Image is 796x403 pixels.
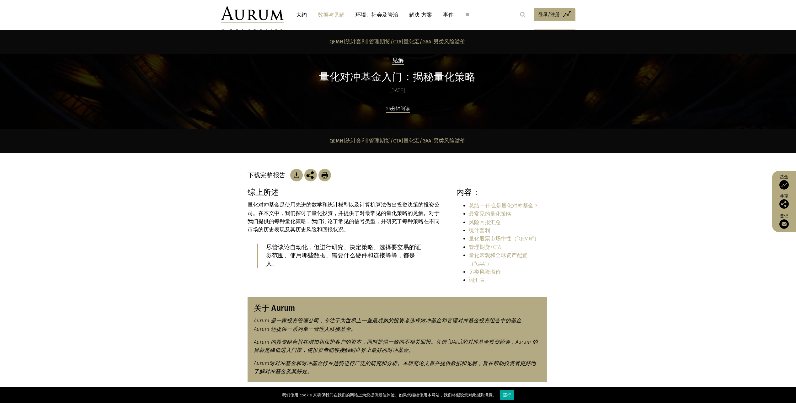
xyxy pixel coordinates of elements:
[318,169,331,181] img: 下载文章
[248,201,443,234] p: 量化对冲基金是使用先进的数学和统计模型以及计算机算法做出投资决策的投资公司。在本文中，我们探讨了量化投资，并提供了对最常见的量化策略的见解。对于我们提供的每种量化策略，我们讨论了常见的信号类型，...
[290,169,303,181] img: 下载文章
[248,71,547,83] h1: 量化对冲基金入门：揭秘量化策略
[254,318,527,332] em: Aurum 是一家投资管理公司，专注于为世界上一些最成熟的投资者选择对冲基金和管理对冲基金投资组合中的基金。Aurum 还提供一系列单一管理人联接基金。
[248,171,289,179] h3: 下载完整报告
[456,188,547,197] h3: 内容：
[440,9,454,21] a: 事件
[248,86,547,95] div: [DATE]
[221,6,284,23] img: 金
[469,252,527,266] a: 量化宏观和全球资产配置（“GAA”）
[516,8,529,21] input: Submit
[775,174,793,190] a: 基金
[779,199,789,209] img: 分享此帖子
[775,213,793,229] a: 登记
[293,9,310,21] a: 大约
[304,169,317,181] img: 分享此帖子
[369,39,401,45] a: 管理期货/CTA
[315,9,348,21] a: 数据与见解
[469,203,539,209] a: 总结 – 什么是量化对冲基金？
[538,11,560,18] span: 登录/注册
[406,9,435,21] a: 解决 方案
[266,244,425,268] p: 尽管谈论自动化，但进行研究、决定策略、选择要交易的证券范围、使用哪些数据、需要什么硬件和连接等等，都是人。
[369,138,401,144] a: 管理期货/CTA
[469,277,485,283] a: 词汇表
[403,138,431,144] a: 量化宏/GAA
[780,174,788,180] font: 基金
[329,39,343,45] a: QEMN
[469,219,501,225] a: 风险回报汇总
[780,213,788,219] font: 登记
[534,8,575,21] a: 登录/注册
[469,236,539,242] a: 量化股票市场中性（“QEMN”）
[345,39,367,45] a: 统计套利
[403,39,431,45] a: 量化宏/GAA
[392,57,404,65] h2: 见解
[386,105,410,113] div: 26分钟阅读
[329,138,343,144] a: QEMN
[282,393,497,397] font: 我们使用 cookie 来确保我们在我们的网站上为您提供最佳体验。如果您继续使用本网站，我们将假设您对此感到满意。
[780,194,788,199] font: 共享
[254,304,541,313] h3: 关于 Aurum
[469,244,501,250] a: 管理期货/CTA
[248,188,443,197] h3: 综上所述
[500,390,514,400] div: 还行
[254,360,536,374] em: Aurum对对冲基金和对冲基金行业趋势进行广泛的研究和分析。本研究论文旨在提供数据和见解，旨在帮助投资者更好地了解对冲基金及其好处。
[779,180,789,190] img: 获取资金
[779,219,789,229] img: 订阅我们的时事通讯
[254,339,538,353] em: Aurum 的投资组合旨在增加和保护客户的资本，同时提供一致的不相关回报。凭借 [DATE]的对冲基金投资经验，Aurum 的目标是降低进入门槛，使投资者能够接触到世界上最好的对冲基金。
[433,138,465,144] a: 另类风险溢价
[469,211,511,217] a: 最常见的量化策略
[469,228,490,234] a: 统计套利
[329,39,465,45] strong: | | | |
[352,9,401,21] a: 环境、社会及管治
[433,39,465,45] a: 另类风险溢价
[329,138,465,144] strong: | | | |
[345,138,367,144] a: 统计套利
[469,269,501,275] a: 另类风险溢价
